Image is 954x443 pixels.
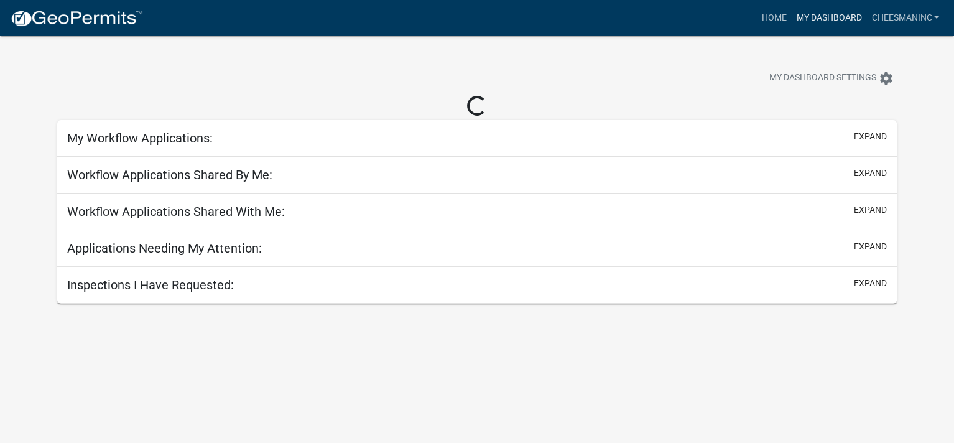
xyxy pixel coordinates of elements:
i: settings [879,71,894,86]
span: My Dashboard Settings [769,71,876,86]
button: expand [854,277,887,290]
h5: My Workflow Applications: [67,131,213,146]
h5: Applications Needing My Attention: [67,241,262,256]
a: cheesmaninc [866,6,944,30]
h5: Workflow Applications Shared With Me: [67,204,285,219]
h5: Inspections I Have Requested: [67,277,234,292]
button: expand [854,240,887,253]
button: expand [854,203,887,217]
a: Home [756,6,791,30]
h5: Workflow Applications Shared By Me: [67,167,272,182]
button: expand [854,130,887,143]
a: My Dashboard [791,6,866,30]
button: My Dashboard Settingssettings [759,66,904,90]
button: expand [854,167,887,180]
